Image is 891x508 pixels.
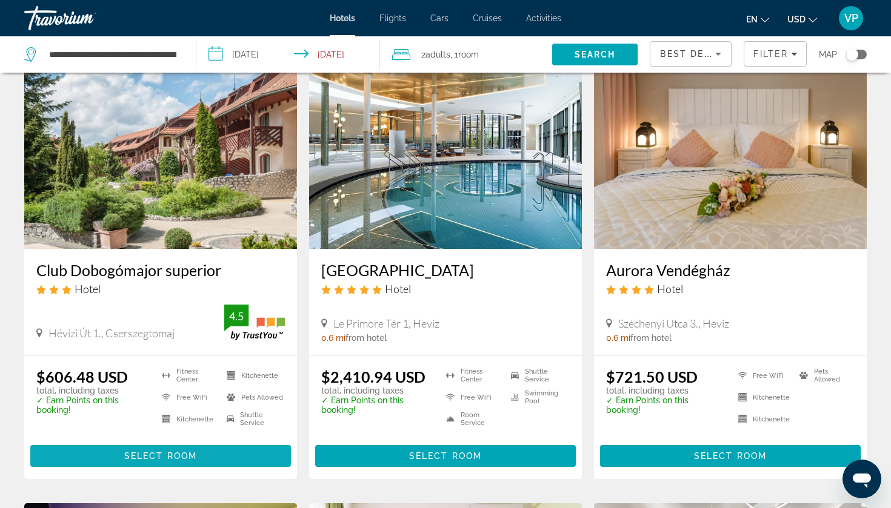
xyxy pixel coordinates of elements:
div: 5 star Hotel [321,282,570,295]
img: Le Primore Hotel & Spa [309,55,582,249]
a: Activities [526,13,561,23]
span: Széchenyi Utca 3., Heviz [618,317,729,330]
li: Free WiFi [440,389,505,405]
p: total, including taxes [606,386,723,395]
li: Shuttle Service [221,411,285,427]
li: Fitness Center [440,368,505,383]
button: Search [552,44,638,65]
li: Kitchenette [732,411,793,427]
span: Select Room [694,451,767,461]
li: Free WiFi [732,368,793,383]
button: Select Room [30,445,291,467]
span: Room [458,50,479,59]
ins: $606.48 USD [36,368,128,386]
span: Select Room [409,451,482,461]
span: Adults [425,50,450,59]
span: Search [575,50,616,59]
li: Room Service [440,411,505,427]
input: Search hotel destination [48,45,178,64]
mat-select: Sort by [660,47,721,61]
li: Fitness Center [156,368,220,383]
span: Le Primore Tér 1, Heviz [333,317,439,330]
li: Shuttle Service [505,368,570,383]
span: from hotel [630,333,672,343]
a: Aurora Vendégház [606,261,855,279]
li: Swimming Pool [505,389,570,405]
div: 4 star Hotel [606,282,855,295]
li: Pets Allowed [221,389,285,405]
button: Travelers: 2 adults, 0 children [380,36,552,73]
a: Travorium [24,2,145,34]
span: Filter [753,49,788,59]
button: Select Room [315,445,576,467]
button: Change currency [787,10,817,28]
span: Hotel [657,282,683,295]
a: Club Dobogómajor superior [36,261,285,279]
a: Select Room [30,448,291,461]
div: 4.5 [224,309,249,323]
p: ✓ Earn Points on this booking! [606,395,723,415]
p: total, including taxes [36,386,147,395]
span: Hotel [385,282,411,295]
p: ✓ Earn Points on this booking! [321,395,431,415]
li: Kitchenette [732,389,793,405]
a: Flights [379,13,406,23]
li: Kitchenette [156,411,220,427]
span: 0.6 mi [321,333,345,343]
a: Hotels [330,13,355,23]
li: Free WiFi [156,389,220,405]
span: VP [844,12,858,24]
button: Change language [746,10,769,28]
span: from hotel [345,333,387,343]
span: Select Room [124,451,197,461]
button: Select Room [600,445,861,467]
li: Pets Allowed [793,368,855,383]
span: 0.6 mi [606,333,630,343]
a: [GEOGRAPHIC_DATA] [321,261,570,279]
a: Select Room [315,448,576,461]
span: Hotel [75,282,101,295]
ins: $2,410.94 USD [321,368,425,386]
span: 2 [421,46,450,63]
a: Cars [430,13,449,23]
p: total, including taxes [321,386,431,395]
button: User Menu [835,5,867,31]
img: TrustYou guest rating badge [224,305,285,340]
span: USD [787,15,806,24]
iframe: Кнопка для запуску вікна повідомлень [843,460,881,498]
span: Hévízi Út 1., Cserszegtomaj [48,326,175,340]
button: Toggle map [837,49,867,60]
span: , 1 [450,46,479,63]
a: Select Room [600,448,861,461]
button: Select check in and out date [196,36,381,73]
button: Filters [744,41,807,67]
ins: $721.50 USD [606,368,698,386]
span: en [746,15,758,24]
img: Club Dobogómajor superior [24,55,297,249]
span: Best Deals [660,49,723,59]
p: ✓ Earn Points on this booking! [36,395,147,415]
div: 3 star Hotel [36,282,285,295]
span: Map [819,46,837,63]
a: Cruises [473,13,502,23]
li: Kitchenette [221,368,285,383]
img: Aurora Vendégház [594,55,867,249]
